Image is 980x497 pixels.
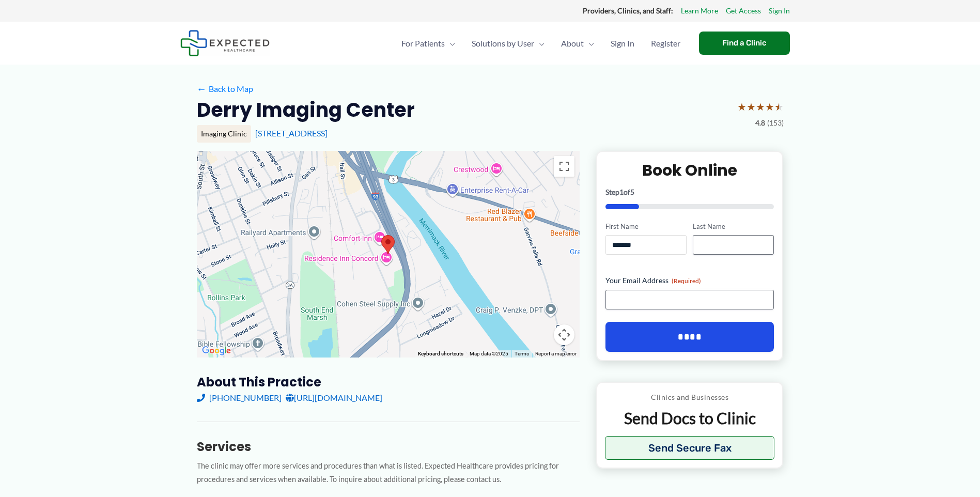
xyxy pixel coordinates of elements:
[554,156,574,177] button: Toggle fullscreen view
[605,275,774,286] label: Your Email Address
[605,160,774,180] h2: Book Online
[472,25,534,61] span: Solutions by User
[534,25,545,61] span: Menu Toggle
[693,222,774,231] label: Last Name
[197,81,253,97] a: ←Back to Map
[197,374,580,390] h3: About this practice
[197,439,580,455] h3: Services
[197,459,580,487] p: The clinic may offer more services and procedures than what is listed. Expected Healthcare provid...
[605,436,775,460] button: Send Secure Fax
[180,30,270,56] img: Expected Healthcare Logo - side, dark font, small
[605,408,775,428] p: Send Docs to Clinic
[643,25,689,61] a: Register
[769,4,790,18] a: Sign In
[463,25,553,61] a: Solutions by UserMenu Toggle
[197,390,282,406] a: [PHONE_NUMBER]
[681,4,718,18] a: Learn More
[515,351,529,356] a: Terms (opens in new tab)
[746,97,756,116] span: ★
[199,344,234,358] img: Google
[619,188,624,196] span: 1
[672,277,701,285] span: (Required)
[605,391,775,404] p: Clinics and Businesses
[699,32,790,55] a: Find a Clinic
[286,390,382,406] a: [URL][DOMAIN_NAME]
[197,84,207,94] span: ←
[535,351,577,356] a: Report a map error
[393,25,689,61] nav: Primary Site Navigation
[605,222,687,231] label: First Name
[630,188,634,196] span: 5
[767,116,784,130] span: (153)
[765,97,774,116] span: ★
[197,125,251,143] div: Imaging Clinic
[651,25,680,61] span: Register
[755,116,765,130] span: 4.8
[756,97,765,116] span: ★
[393,25,463,61] a: For PatientsMenu Toggle
[418,350,463,358] button: Keyboard shortcuts
[611,25,634,61] span: Sign In
[737,97,746,116] span: ★
[554,324,574,345] button: Map camera controls
[445,25,455,61] span: Menu Toggle
[726,4,761,18] a: Get Access
[561,25,584,61] span: About
[470,351,508,356] span: Map data ©2025
[401,25,445,61] span: For Patients
[583,6,673,15] strong: Providers, Clinics, and Staff:
[774,97,784,116] span: ★
[199,344,234,358] a: Open this area in Google Maps (opens a new window)
[584,25,594,61] span: Menu Toggle
[255,128,328,138] a: [STREET_ADDRESS]
[602,25,643,61] a: Sign In
[197,97,415,122] h2: Derry Imaging Center
[553,25,602,61] a: AboutMenu Toggle
[605,189,774,196] p: Step of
